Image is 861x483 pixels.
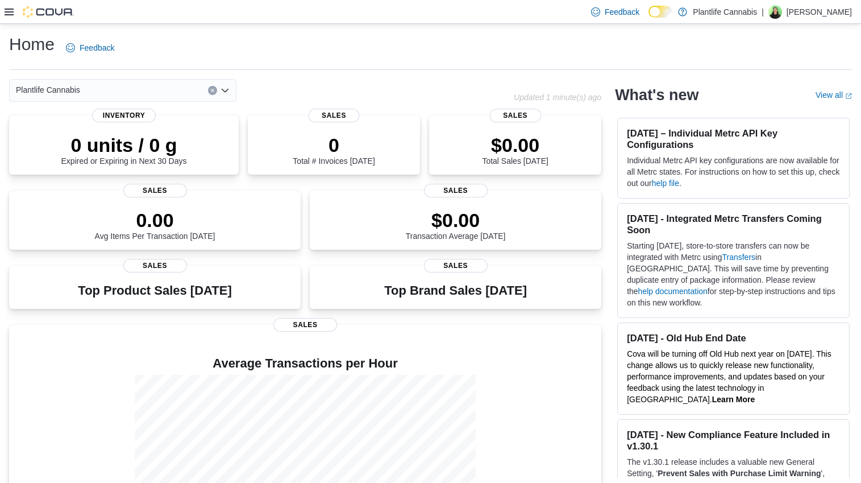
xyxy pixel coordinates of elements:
span: Sales [273,318,337,332]
p: | [762,5,764,19]
a: Feedback [61,36,119,59]
span: Inventory [92,109,156,122]
span: Sales [424,259,488,273]
div: Total # Invoices [DATE] [293,134,375,166]
h3: Top Brand Sales [DATE] [384,284,527,298]
p: $0.00 [406,209,506,232]
span: Feedback [80,42,114,53]
h3: [DATE] - Old Hub End Date [627,332,840,344]
svg: External link [845,93,852,100]
input: Dark Mode [648,6,672,18]
h3: [DATE] - New Compliance Feature Included in v1.30.1 [627,429,840,452]
span: Plantlife Cannabis [16,83,80,97]
div: Transaction Average [DATE] [406,209,506,241]
p: [PERSON_NAME] [787,5,852,19]
span: Cova will be turning off Old Hub next year on [DATE]. This change allows us to quickly release ne... [627,349,831,404]
a: View allExternal link [816,90,852,100]
span: Sales [489,109,541,122]
p: 0 [293,134,375,156]
p: 0 units / 0 g [61,134,187,156]
img: Cova [23,6,74,18]
p: $0.00 [482,134,548,156]
span: Sales [308,109,360,122]
a: Transfers [722,253,755,262]
span: Feedback [605,6,639,18]
a: Feedback [587,1,644,23]
button: Open list of options [221,86,230,95]
p: 0.00 [95,209,215,232]
span: Sales [123,184,187,197]
div: Total Sales [DATE] [482,134,548,166]
div: Avg Items Per Transaction [DATE] [95,209,215,241]
h3: [DATE] - Integrated Metrc Transfers Coming Soon [627,213,840,236]
p: Plantlife Cannabis [693,5,757,19]
h4: Average Transactions per Hour [18,357,592,370]
div: Expired or Expiring in Next 30 Days [61,134,187,166]
a: help documentation [638,287,708,296]
h1: Home [9,33,55,56]
span: Sales [424,184,488,197]
strong: Prevent Sales with Purchase Limit Warning [658,469,821,478]
p: Individual Metrc API key configurations are now available for all Metrc states. For instructions ... [627,155,840,189]
a: Learn More [712,395,755,404]
span: Sales [123,259,187,273]
p: Starting [DATE], store-to-store transfers can now be integrated with Metrc using in [GEOGRAPHIC_D... [627,240,840,308]
h2: What's new [615,86,698,104]
a: help file [652,179,679,188]
h3: Top Product Sales [DATE] [78,284,231,298]
p: Updated 1 minute(s) ago [514,93,601,102]
h3: [DATE] – Individual Metrc API Key Configurations [627,127,840,150]
button: Clear input [208,86,217,95]
div: Jim Stevenson [768,5,782,19]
